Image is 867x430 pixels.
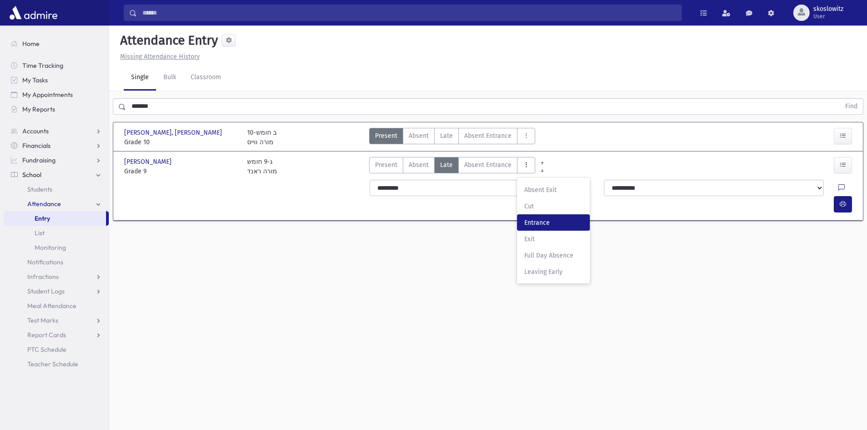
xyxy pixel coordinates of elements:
[27,185,52,193] span: Students
[840,99,863,114] button: Find
[124,157,173,167] span: [PERSON_NAME]
[27,258,63,266] span: Notifications
[4,211,106,226] a: Entry
[813,5,843,13] span: skoslowitz
[124,167,238,176] span: Grade 9
[22,142,51,150] span: Financials
[4,357,109,371] a: Teacher Schedule
[440,160,453,170] span: Late
[27,360,78,368] span: Teacher Schedule
[369,128,535,147] div: AttTypes
[27,345,66,354] span: PTC Schedule
[4,342,109,357] a: PTC Schedule
[4,73,109,87] a: My Tasks
[247,157,277,176] div: ג-9 חומש מורה ראנד
[375,160,397,170] span: Present
[183,65,228,91] a: Classroom
[409,131,429,141] span: Absent
[524,185,583,195] span: Absent Exit
[4,124,109,138] a: Accounts
[4,138,109,153] a: Financials
[4,87,109,102] a: My Appointments
[35,214,50,223] span: Entry
[137,5,681,21] input: Search
[524,267,583,277] span: Leaving Early
[524,234,583,244] span: Exit
[375,131,397,141] span: Present
[4,255,109,269] a: Notifications
[124,137,238,147] span: Grade 10
[524,251,583,260] span: Full Day Absence
[22,127,49,135] span: Accounts
[22,40,40,48] span: Home
[117,33,218,48] h5: Attendance Entry
[247,128,277,147] div: 10-ב חומש מורה ווייס
[4,102,109,116] a: My Reports
[124,65,156,91] a: Single
[27,287,65,295] span: Student Logs
[7,4,60,22] img: AdmirePro
[4,240,109,255] a: Monitoring
[4,36,109,51] a: Home
[813,13,843,20] span: User
[369,157,535,176] div: AttTypes
[120,53,200,61] u: Missing Attendance History
[27,200,61,208] span: Attendance
[124,128,224,137] span: [PERSON_NAME], [PERSON_NAME]
[4,284,109,298] a: Student Logs
[156,65,183,91] a: Bulk
[4,58,109,73] a: Time Tracking
[4,226,109,240] a: List
[22,76,48,84] span: My Tasks
[22,156,56,164] span: Fundraising
[4,328,109,342] a: Report Cards
[4,153,109,167] a: Fundraising
[4,167,109,182] a: School
[27,316,58,324] span: Test Marks
[22,171,41,179] span: School
[22,105,55,113] span: My Reports
[409,160,429,170] span: Absent
[524,202,583,211] span: Cut
[22,61,63,70] span: Time Tracking
[117,53,200,61] a: Missing Attendance History
[35,229,45,237] span: List
[464,160,512,170] span: Absent Entrance
[524,218,583,228] span: Entrance
[27,331,66,339] span: Report Cards
[4,269,109,284] a: Infractions
[27,273,59,281] span: Infractions
[464,131,512,141] span: Absent Entrance
[27,302,76,310] span: Meal Attendance
[4,298,109,313] a: Meal Attendance
[4,313,109,328] a: Test Marks
[440,131,453,141] span: Late
[35,243,66,252] span: Monitoring
[22,91,73,99] span: My Appointments
[4,182,109,197] a: Students
[4,197,109,211] a: Attendance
